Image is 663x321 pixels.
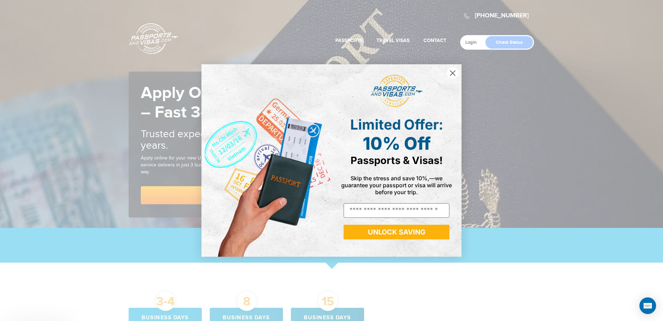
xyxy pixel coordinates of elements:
div: Open Intercom Messenger [639,297,656,314]
button: UNLOCK SAVING [344,225,449,239]
span: Passports & Visas! [351,154,443,166]
button: Close dialog [447,67,459,79]
span: 10% Off [363,133,431,154]
span: Skip the stress and save 10%,—we guarantee your passport or visa will arrive before your trip. [341,175,452,196]
img: de9cda0d-0715-46ca-9a25-073762a91ba7.png [201,64,331,256]
span: Limited Offer: [350,116,443,133]
img: passports and visas [371,75,423,107]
